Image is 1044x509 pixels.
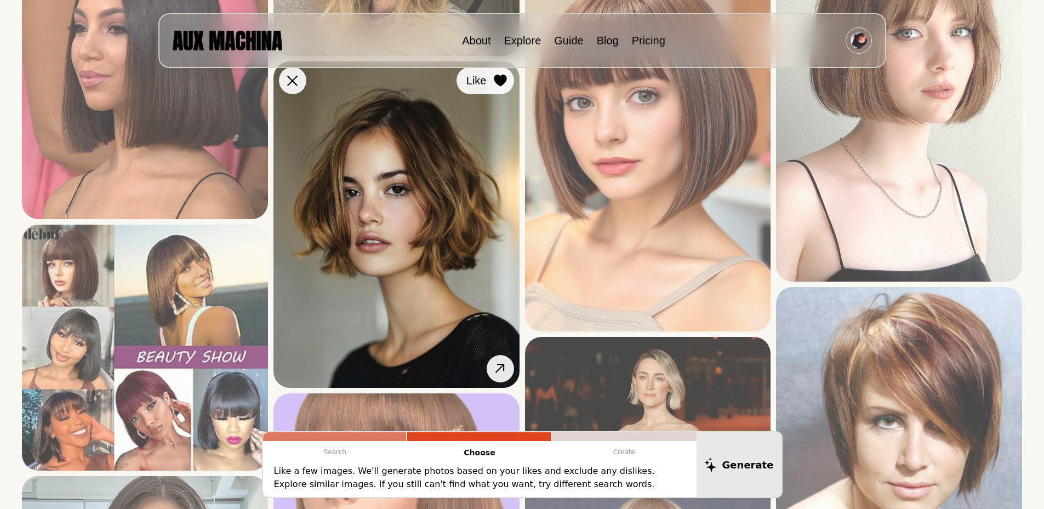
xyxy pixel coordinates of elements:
[457,67,514,94] button: Like
[525,337,771,460] img: Search result
[554,35,583,47] a: Guide
[263,441,408,463] p: Search
[851,32,867,49] img: Avatar
[466,72,487,89] span: Like
[274,465,686,491] p: Like a few images. We'll generate photos based on your likes and exclude any dislikes. Explore si...
[597,35,619,47] a: Blog
[552,441,697,463] p: Create
[407,441,552,465] p: Choose
[504,35,541,47] a: Explore
[273,61,520,388] img: Search result
[697,432,781,497] button: Generate
[173,31,282,50] img: AUX MACHINA
[22,225,268,471] img: Search result
[632,35,665,47] a: Pricing
[462,35,490,47] a: About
